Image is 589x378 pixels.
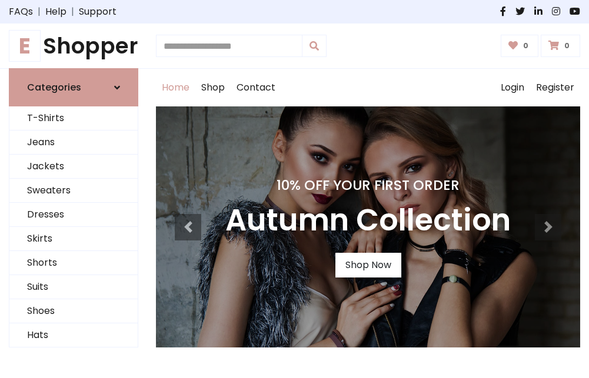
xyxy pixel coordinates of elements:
[195,69,231,106] a: Shop
[33,5,45,19] span: |
[561,41,573,51] span: 0
[225,203,511,239] h3: Autumn Collection
[530,69,580,106] a: Register
[9,299,138,323] a: Shoes
[9,30,41,62] span: E
[9,227,138,251] a: Skirts
[541,35,580,57] a: 0
[45,5,66,19] a: Help
[9,106,138,131] a: T-Shirts
[9,33,138,59] a: EShopper
[66,5,79,19] span: |
[225,177,511,193] h4: 10% Off Your First Order
[79,5,117,19] a: Support
[231,69,281,106] a: Contact
[520,41,531,51] span: 0
[9,203,138,227] a: Dresses
[156,69,195,106] a: Home
[9,155,138,179] a: Jackets
[495,69,530,106] a: Login
[9,131,138,155] a: Jeans
[501,35,539,57] a: 0
[9,323,138,347] a: Hats
[9,5,33,19] a: FAQs
[9,68,138,106] a: Categories
[27,82,81,93] h6: Categories
[9,275,138,299] a: Suits
[335,253,401,277] a: Shop Now
[9,251,138,275] a: Shorts
[9,33,138,59] h1: Shopper
[9,179,138,203] a: Sweaters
